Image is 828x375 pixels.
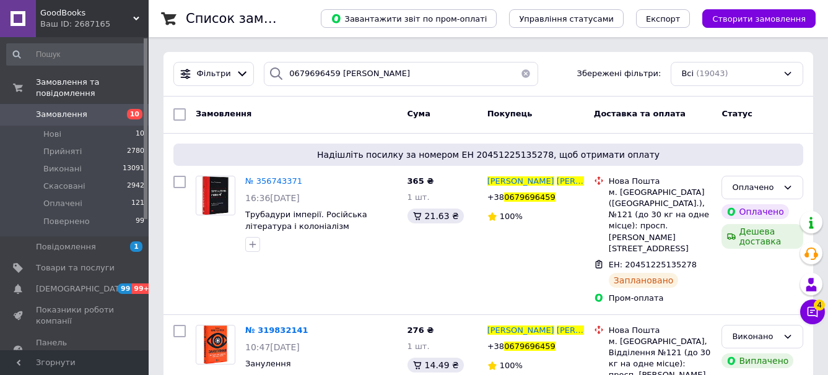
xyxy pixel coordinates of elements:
[696,69,728,78] span: (19043)
[609,176,712,187] div: Нова Пошта
[407,342,430,351] span: 1 шт.
[721,353,793,368] div: Виплачено
[321,9,497,28] button: Завантажити звіт по пром-оплаті
[721,109,752,118] span: Статус
[407,192,430,202] span: 1 шт.
[245,359,291,368] a: Занулення
[131,198,144,209] span: 121
[636,9,691,28] button: Експорт
[178,149,798,161] span: Надішліть посилку за номером ЕН 20451225135278, щоб отримати оплату
[127,109,142,119] span: 10
[609,187,712,254] div: м. [GEOGRAPHIC_DATA] ([GEOGRAPHIC_DATA].), №121 (до 30 кг на одне місце): просп. [PERSON_NAME][ST...
[500,361,523,370] span: 100%
[43,129,61,140] span: Нові
[196,325,235,364] a: Фото товару
[407,109,430,118] span: Cума
[487,192,504,202] span: +38
[136,129,144,140] span: 10
[609,293,712,304] div: Пром-оплата
[130,241,142,252] span: 1
[504,192,556,202] span: 0679696459
[721,224,803,249] div: Дешева доставка
[186,11,312,26] h1: Список замовлень
[487,325,554,335] span: [PERSON_NAME]
[594,109,686,118] span: Доставка та оплата
[407,176,434,186] span: 365 ₴
[245,325,308,335] a: № 319832141
[721,204,788,219] div: Оплачено
[197,68,231,80] span: Фільтри
[245,176,302,186] a: № 356743371
[513,62,538,86] button: Очистить
[127,181,144,192] span: 2942
[43,198,82,209] span: Оплачені
[36,337,115,360] span: Панель управління
[487,176,554,186] span: [PERSON_NAME]
[127,146,144,157] span: 2780
[690,14,816,23] a: Створити замовлення
[203,176,229,215] img: Фото товару
[407,325,434,335] span: 276 ₴
[43,216,90,227] span: Повернено
[407,209,464,223] div: 21.63 ₴
[245,193,300,203] span: 16:36[DATE]
[407,358,464,373] div: 14.49 ₴
[6,43,146,66] input: Пошук
[204,325,227,364] img: Фото товару
[500,212,523,221] span: 100%
[245,342,300,352] span: 10:47[DATE]
[40,19,149,30] div: Ваш ID: 2687165
[132,283,152,294] span: 99+
[712,14,806,24] span: Створити замовлення
[577,68,661,80] span: Збережені фільтри:
[36,109,87,120] span: Замовлення
[36,262,115,274] span: Товари та послуги
[36,283,128,295] span: [DEMOGRAPHIC_DATA]
[702,9,816,28] button: Створити замовлення
[557,176,624,186] span: [PERSON_NAME]
[43,181,85,192] span: Скасовані
[36,304,115,327] span: Показники роботи компанії
[609,273,679,288] div: Заплановано
[814,300,825,311] span: 4
[264,62,538,86] input: Пошук за номером замовлення, ПІБ покупця, номером телефону, Email, номером накладної
[800,300,825,324] button: Чат з покупцем4
[487,176,584,187] a: [PERSON_NAME][PERSON_NAME]
[504,342,556,351] span: 0679696459
[40,7,133,19] span: GoodBooks
[118,283,132,294] span: 99
[196,176,235,215] a: Фото товару
[123,163,144,175] span: 13091
[487,342,504,351] span: +38
[609,325,712,336] div: Нова Пошта
[509,9,624,28] button: Управління статусами
[245,210,367,231] a: Трубадури імперії. Російська література і колоніалізм
[557,325,624,335] span: [PERSON_NAME]
[487,109,533,118] span: Покупець
[136,216,144,227] span: 99
[732,330,778,343] div: Виконано
[43,163,82,175] span: Виконані
[732,181,778,194] div: Оплачено
[646,14,681,24] span: Експорт
[331,13,487,24] span: Завантажити звіт по пром-оплаті
[519,14,614,24] span: Управління статусами
[36,241,96,252] span: Повідомлення
[681,68,694,80] span: Всі
[609,260,697,269] span: ЕН: 20451225135278
[43,146,82,157] span: Прийняті
[196,109,251,118] span: Замовлення
[36,77,149,99] span: Замовлення та повідомлення
[487,325,584,337] a: [PERSON_NAME][PERSON_NAME]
